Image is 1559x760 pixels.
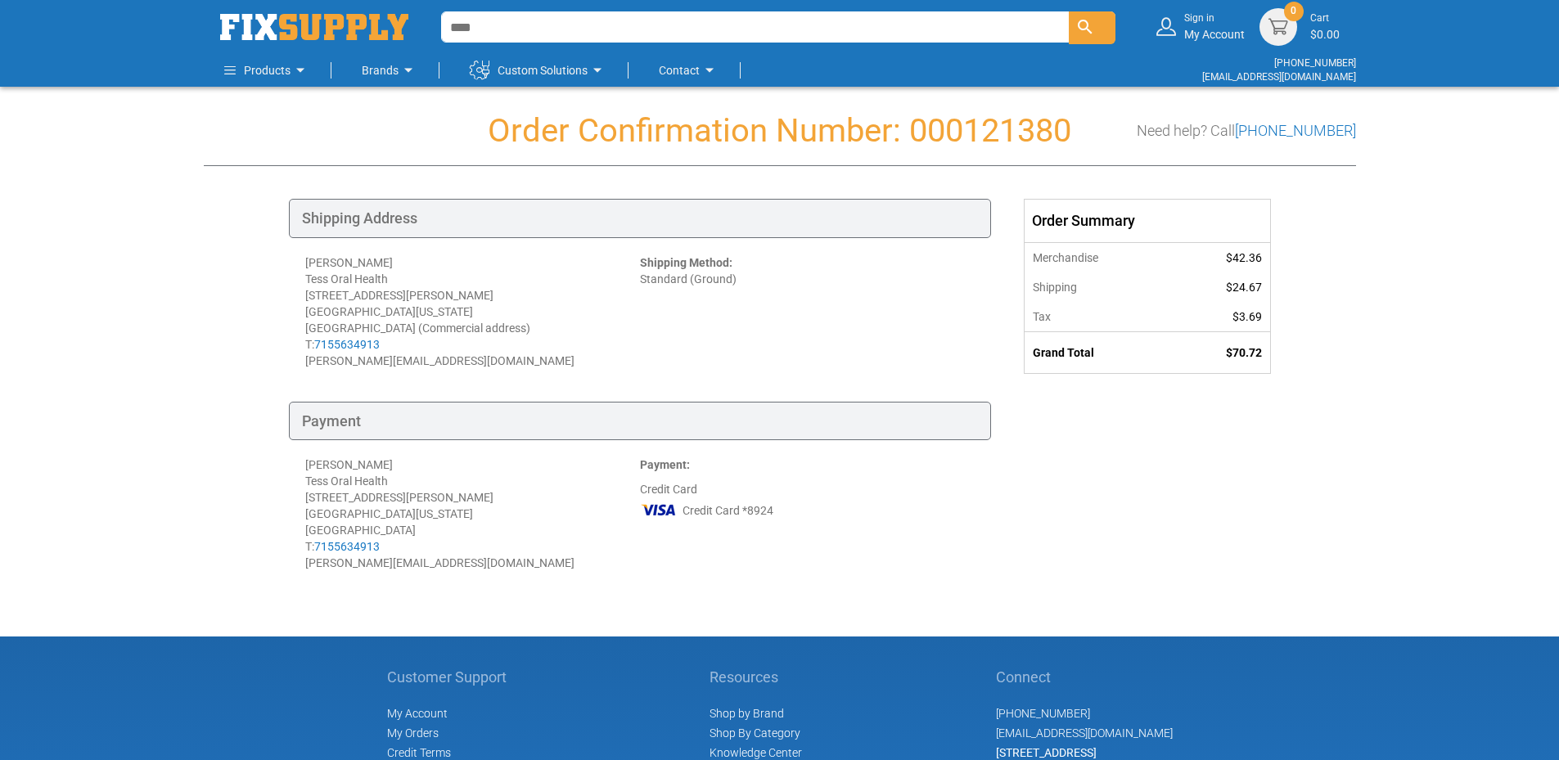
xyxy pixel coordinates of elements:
a: Products [224,54,310,87]
small: Cart [1310,11,1340,25]
div: Credit Card [640,456,975,571]
small: Sign in [1184,11,1245,25]
span: Credit Card *8924 [683,502,773,519]
div: Standard (Ground) [640,254,975,369]
a: [EMAIL_ADDRESS][DOMAIN_NAME] [996,726,1173,740]
th: Tax [1025,302,1174,332]
a: Contact [659,54,719,87]
a: [EMAIL_ADDRESS][DOMAIN_NAME] [1202,71,1356,83]
div: [PERSON_NAME] Tess Oral Health [STREET_ADDRESS][PERSON_NAME] [GEOGRAPHIC_DATA][US_STATE] [GEOGRAP... [305,456,640,571]
span: Credit Terms [387,746,451,759]
span: $3.69 [1232,310,1262,323]
img: VI [640,497,678,522]
a: Knowledge Center [710,746,802,759]
span: My Account [387,707,448,720]
h5: Resources [710,669,802,686]
div: [PERSON_NAME] Tess Oral Health [STREET_ADDRESS][PERSON_NAME] [GEOGRAPHIC_DATA][US_STATE] [GEOGRAP... [305,254,640,369]
div: Shipping Address [289,199,991,238]
h5: Customer Support [387,669,516,686]
div: Order Summary [1025,200,1270,242]
h5: Connect [996,669,1173,686]
img: Fix Industrial Supply [220,14,408,40]
span: $0.00 [1310,28,1340,41]
a: 7155634913 [314,540,380,553]
th: Shipping [1025,272,1174,302]
span: 0 [1291,4,1296,18]
th: Merchandise [1025,242,1174,272]
a: store logo [220,14,408,40]
a: [PHONE_NUMBER] [1235,122,1356,139]
h1: Order Confirmation Number: 000121380 [204,113,1356,149]
div: My Account [1184,11,1245,42]
a: Shop by Brand [710,707,784,720]
span: $42.36 [1226,251,1262,264]
a: Shop By Category [710,726,800,740]
a: [PHONE_NUMBER] [1274,57,1356,69]
a: 7155634913 [314,338,380,351]
a: Custom Solutions [470,54,607,87]
strong: Payment: [640,458,690,471]
a: [PHONE_NUMBER] [996,707,1090,720]
span: $24.67 [1226,281,1262,294]
span: $70.72 [1226,346,1262,359]
h3: Need help? Call [1137,123,1356,139]
strong: Grand Total [1033,346,1094,359]
strong: Shipping Method: [640,256,732,269]
div: Payment [289,402,991,441]
a: Brands [362,54,418,87]
span: My Orders [387,726,439,740]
